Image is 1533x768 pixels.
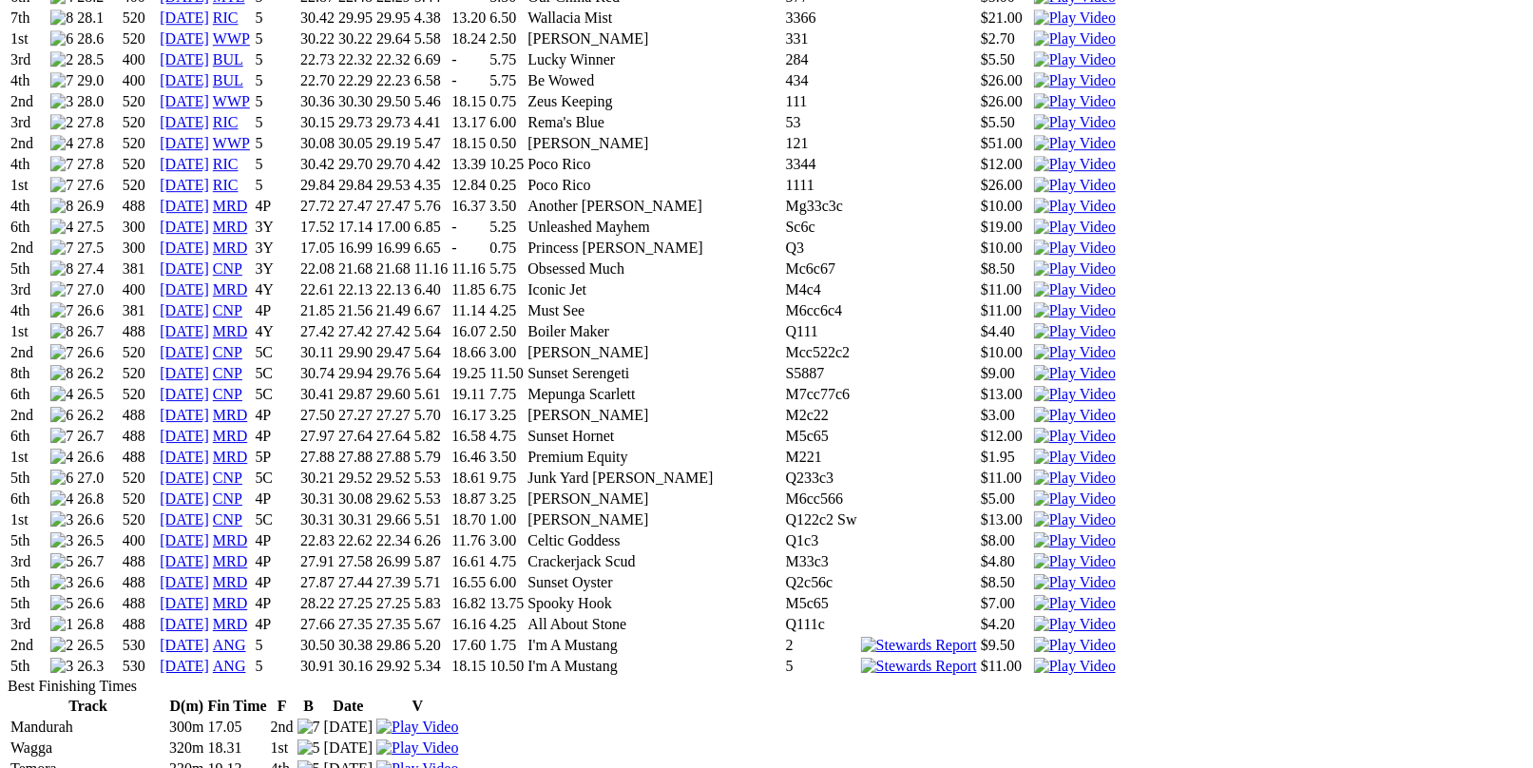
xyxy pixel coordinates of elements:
img: 3 [50,93,73,110]
td: 5 [254,176,297,195]
td: 5.75 [489,71,525,90]
a: RIC [213,177,239,193]
td: 29.53 [375,176,412,195]
a: [DATE] [160,637,209,653]
a: MRD [213,428,247,444]
img: Play Video [1034,51,1116,68]
a: RIC [213,114,239,130]
a: WWP [213,135,250,151]
td: 520 [122,155,158,174]
img: Play Video [1034,428,1116,445]
td: $10.00 [980,197,1031,216]
td: 29.95 [375,9,412,28]
a: [DATE] [160,344,209,360]
a: RIC [213,10,239,26]
a: View replay [1034,51,1116,67]
td: 29.84 [337,176,374,195]
img: 7 [50,156,73,173]
td: $26.00 [980,92,1031,111]
a: CNP [213,470,242,486]
a: MRD [213,219,247,235]
td: $26.00 [980,71,1031,90]
td: 3.50 [489,197,525,216]
a: View replay [1034,658,1116,674]
img: 7 [297,719,320,736]
td: 3366 [785,9,858,28]
img: Play Video [1034,219,1116,236]
td: 29.19 [375,134,412,153]
img: Play Video [1034,616,1116,633]
img: Play Video [1034,135,1116,152]
td: 29.50 [375,92,412,111]
a: [DATE] [160,595,209,611]
td: Wallacia Mist [527,9,782,28]
td: 18.15 [450,134,487,153]
td: 29.73 [337,113,374,132]
td: 2nd [10,134,48,153]
a: MRD [213,532,247,548]
a: [DATE] [160,511,209,528]
td: 4.42 [413,155,449,174]
td: 12.84 [450,176,487,195]
td: 5 [254,9,297,28]
a: [DATE] [160,114,209,130]
td: 6.00 [489,113,525,132]
td: $12.00 [980,155,1031,174]
td: Poco Rico [527,155,782,174]
img: 3 [50,511,73,528]
td: Mg33c3c [785,197,858,216]
td: 520 [122,9,158,28]
img: 8 [50,198,73,215]
td: 22.32 [375,50,412,69]
td: 26.9 [76,197,120,216]
td: 30.42 [299,155,335,174]
td: [PERSON_NAME] [527,134,782,153]
a: [DATE] [160,574,209,590]
img: Stewards Report [861,658,977,675]
a: CNP [213,344,242,360]
a: MRD [213,281,247,298]
a: View replay [1034,511,1116,528]
a: View replay [1034,553,1116,569]
img: Play Video [1034,511,1116,528]
a: View replay [376,719,458,735]
img: 8 [50,365,73,382]
a: [DATE] [160,365,209,381]
img: Play Video [1034,574,1116,591]
a: [DATE] [160,281,209,298]
td: 121 [785,134,858,153]
a: WWP [213,93,250,109]
img: 5 [297,739,320,757]
td: Lucky Winner [527,50,782,69]
img: Play Video [1034,470,1116,487]
a: BUL [213,72,243,88]
a: [DATE] [160,553,209,569]
td: 4th [10,197,48,216]
a: [DATE] [160,93,209,109]
a: [DATE] [160,198,209,214]
td: 53 [785,113,858,132]
a: View replay [1034,72,1116,88]
td: 4.41 [413,113,449,132]
img: 1 [50,616,73,633]
td: 27.8 [76,113,120,132]
td: 0.25 [489,176,525,195]
td: 22.32 [337,50,374,69]
a: [DATE] [160,260,209,277]
a: [DATE] [160,177,209,193]
a: CNP [213,386,242,402]
td: 3rd [10,50,48,69]
td: 10.25 [489,155,525,174]
a: MRD [213,553,247,569]
td: 6th [10,218,48,237]
img: Play Video [1034,177,1116,194]
img: Play Video [376,719,458,736]
td: 5.75 [489,50,525,69]
td: 28.6 [76,29,120,48]
a: [DATE] [160,10,209,26]
a: View replay [376,739,458,756]
td: $5.50 [980,113,1031,132]
td: 27.47 [375,197,412,216]
a: MRD [213,449,247,465]
img: Play Video [376,739,458,757]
